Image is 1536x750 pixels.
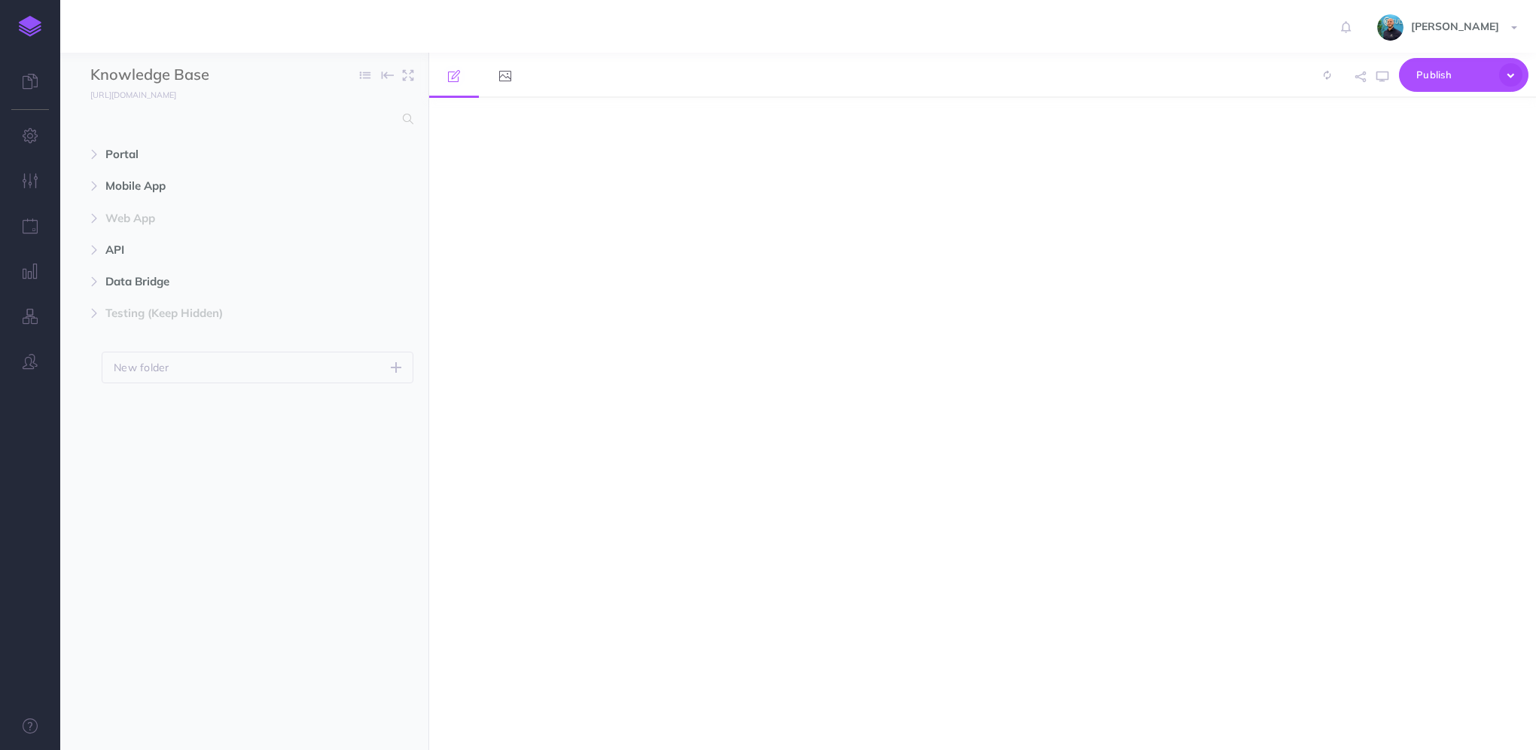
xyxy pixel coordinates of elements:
[90,64,267,87] input: Documentation Name
[105,209,319,227] span: Web App
[105,273,319,291] span: Data Bridge
[1377,14,1403,41] img: 925838e575eb33ea1a1ca055db7b09b0.jpg
[105,177,319,195] span: Mobile App
[105,145,319,163] span: Portal
[114,359,169,376] p: New folder
[90,105,394,133] input: Search
[102,352,413,383] button: New folder
[105,241,319,259] span: API
[1399,58,1528,92] button: Publish
[90,90,176,100] small: [URL][DOMAIN_NAME]
[1403,20,1507,33] span: [PERSON_NAME]
[19,16,41,37] img: logo-mark.svg
[105,304,319,322] span: Testing (Keep Hidden)
[60,87,191,102] a: [URL][DOMAIN_NAME]
[1416,63,1492,87] span: Publish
